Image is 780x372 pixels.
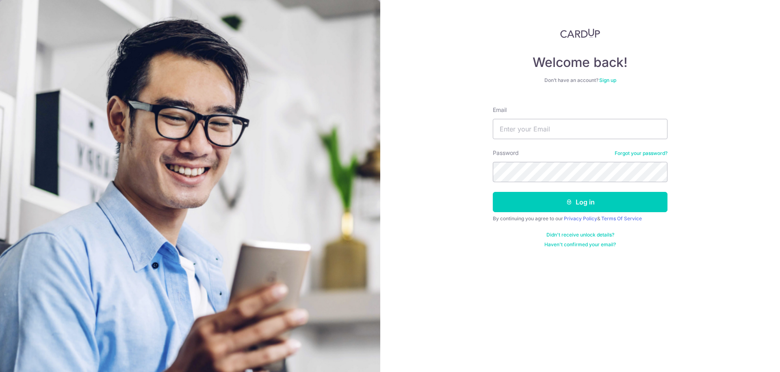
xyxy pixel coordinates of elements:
a: Forgot your password? [615,150,667,157]
a: Terms Of Service [601,215,642,221]
a: Sign up [599,77,616,83]
a: Haven't confirmed your email? [544,241,616,248]
button: Log in [493,192,667,212]
label: Password [493,149,519,157]
a: Didn't receive unlock details? [546,232,614,238]
div: By continuing you agree to our & [493,215,667,222]
img: CardUp Logo [560,28,600,38]
h4: Welcome back! [493,54,667,71]
input: Enter your Email [493,119,667,139]
keeper-lock: Open Keeper Popup [651,124,661,134]
div: Don’t have an account? [493,77,667,84]
a: Privacy Policy [564,215,597,221]
label: Email [493,106,507,114]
